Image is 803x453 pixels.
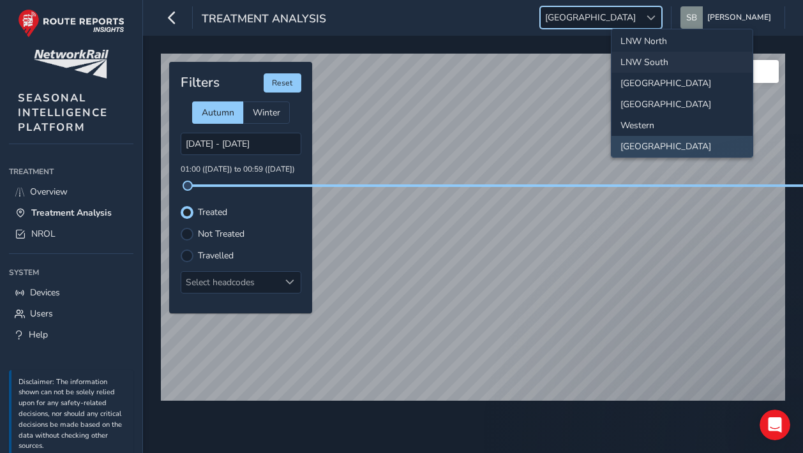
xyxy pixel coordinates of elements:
[18,91,108,135] span: SEASONAL INTELLIGENCE PLATFORM
[9,202,133,223] a: Treatment Analysis
[202,107,234,119] span: Autumn
[707,6,771,29] span: [PERSON_NAME]
[198,230,244,239] label: Not Treated
[181,164,301,175] p: 01:00 ([DATE]) to 00:59 ([DATE])
[612,73,753,94] li: North and East
[18,9,124,38] img: rr logo
[161,54,785,410] canvas: Map
[34,50,109,78] img: customer logo
[19,377,127,452] p: Disclaimer: The information shown can not be solely relied upon for any safety-related decisions,...
[9,162,133,181] div: Treatment
[181,75,220,91] h4: Filters
[192,101,243,124] div: Autumn
[612,52,753,73] li: LNW South
[9,263,133,282] div: System
[9,303,133,324] a: Users
[9,324,133,345] a: Help
[612,115,753,136] li: Western
[9,181,133,202] a: Overview
[243,101,290,124] div: Winter
[760,410,790,440] iframe: Intercom live chat
[9,282,133,303] a: Devices
[30,186,68,198] span: Overview
[9,223,133,244] a: NROL
[264,73,301,93] button: Reset
[202,11,326,29] span: Treatment Analysis
[30,286,60,299] span: Devices
[612,94,753,115] li: Wales
[541,7,640,28] span: [GEOGRAPHIC_DATA]
[253,107,280,119] span: Winter
[612,136,753,157] li: Scotland
[198,251,234,260] label: Travelled
[30,308,53,320] span: Users
[198,208,227,217] label: Treated
[31,228,56,240] span: NROL
[181,272,280,293] div: Select headcodes
[680,6,776,29] button: [PERSON_NAME]
[680,6,703,29] img: diamond-layout
[612,31,753,52] li: LNW North
[29,329,48,341] span: Help
[31,207,112,219] span: Treatment Analysis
